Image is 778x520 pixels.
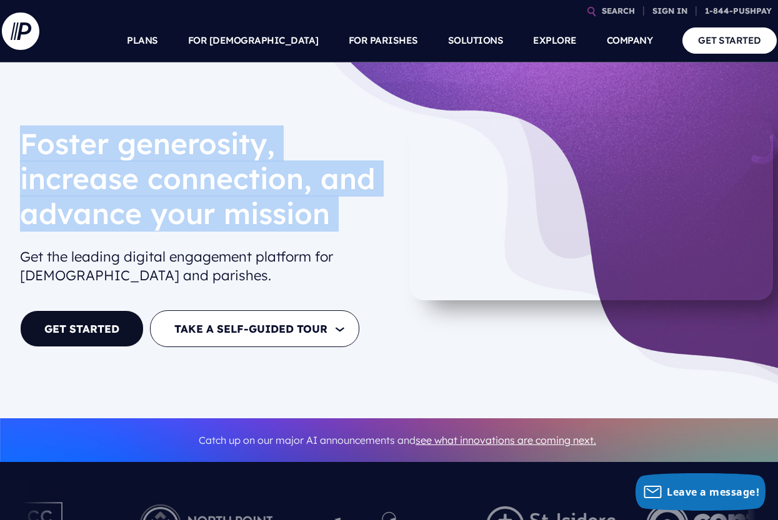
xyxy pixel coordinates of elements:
[127,19,158,62] a: PLANS
[20,126,387,241] h1: Foster generosity, increase connection, and advance your mission
[667,485,759,499] span: Leave a message!
[533,19,577,62] a: EXPLORE
[349,19,418,62] a: FOR PARISHES
[150,310,359,347] button: TAKE A SELF-GUIDED TOUR
[636,473,766,511] button: Leave a message!
[682,27,777,53] a: GET STARTED
[20,310,144,347] a: GET STARTED
[20,426,775,454] p: Catch up on our major AI announcements and
[607,19,653,62] a: COMPANY
[188,19,319,62] a: FOR [DEMOGRAPHIC_DATA]
[20,242,387,291] h2: Get the leading digital engagement platform for [DEMOGRAPHIC_DATA] and parishes.
[448,19,504,62] a: SOLUTIONS
[416,434,596,446] a: see what innovations are coming next.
